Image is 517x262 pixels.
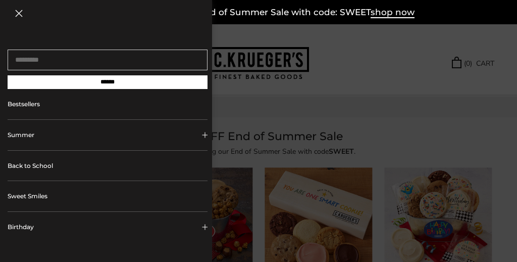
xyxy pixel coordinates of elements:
iframe: Sign Up via Text for Offers [8,224,105,254]
a: Back to School [8,151,208,181]
button: Close navigation [15,10,23,17]
button: Collapsible block button [8,212,208,242]
a: SAVE 20% during our End of Summer Sale with code: SWEETshop now [102,7,415,18]
button: Collapsible block button [8,120,208,150]
a: Bestsellers [8,89,208,119]
input: Search... [8,50,208,70]
a: Sweet Smiles [8,181,208,211]
span: shop now [371,7,415,18]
